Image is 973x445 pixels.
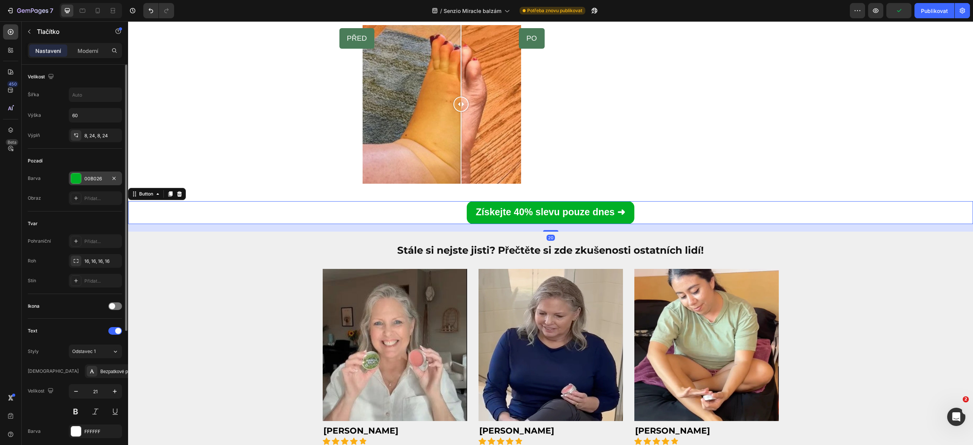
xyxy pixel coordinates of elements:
[128,21,973,445] iframe: Oblast návrhu
[84,429,100,434] font: FFFFFF
[69,108,122,122] input: Auto
[28,74,45,79] font: Velikost
[348,185,497,196] strong: Získejte 40% slevu pouze dnes ➜
[28,388,44,394] font: Velikost
[506,248,651,400] img: Alt Image
[69,345,122,358] button: Odstavec 1
[69,88,122,102] input: Auto
[28,238,51,244] font: Pohraniční
[84,195,101,201] font: Přidat...
[72,348,96,354] font: Odstavec 1
[914,3,954,18] button: Publikovat
[418,213,427,219] div: 20
[28,428,41,434] font: Barva
[28,303,40,309] font: Ikona
[37,28,60,35] font: Tlačítko
[28,175,41,181] font: Barva
[3,3,57,18] button: 7
[84,176,102,181] font: 00B026
[28,368,79,374] font: [DEMOGRAPHIC_DATA]
[78,48,98,54] font: Moderní
[50,7,53,14] font: 7
[440,8,442,14] font: /
[527,8,582,13] font: Potřeba znovu publikovat
[28,278,36,283] font: Stín
[28,221,38,226] font: Tvar
[8,140,16,145] font: Beta
[28,132,40,138] font: Výplň
[947,408,965,426] iframe: Živý chat s interkomem
[195,404,270,415] strong: [PERSON_NAME]
[35,48,61,54] font: Nastavení
[84,238,101,244] font: Přidat...
[507,404,582,415] strong: [PERSON_NAME]
[84,278,101,284] font: Přidat...
[84,133,108,138] font: 8, 24, 8, 24
[28,328,37,334] font: Text
[28,195,41,201] font: Obraz
[84,258,109,264] font: 16, 16, 16, 16
[28,158,43,164] font: Pozadí
[921,8,948,14] font: Publikovat
[10,169,27,176] div: Button
[37,27,101,36] p: Tlačítko
[964,397,967,402] font: 2
[100,369,138,374] font: Bezpatkové písmo
[143,3,174,18] div: Zpět/Znovu
[28,258,36,264] font: Roh
[28,348,39,354] font: Styly
[195,248,339,400] img: Alt Image
[28,92,39,97] font: Šířka
[9,81,17,87] font: 450
[339,180,506,203] a: Získejte 40% slevu pouze dnes ➜
[350,248,495,400] img: Alt Image
[444,8,501,14] font: Senzio Miracle balzám
[28,112,41,118] font: Výška
[269,223,576,235] strong: Stále si nejste jisti? Přečtěte si zde zkušenosti ostatních lidí!
[351,404,426,415] strong: [PERSON_NAME]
